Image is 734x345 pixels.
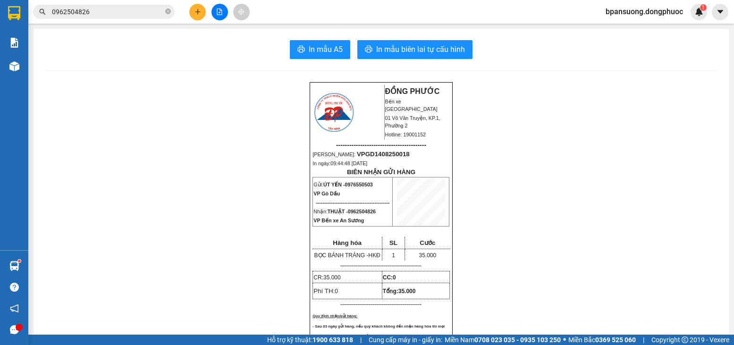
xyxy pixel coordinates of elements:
[336,141,426,149] span: -----------------------------------------
[347,168,415,176] strong: BIÊN NHẬN GỬI HÀNG
[211,4,228,20] button: file-add
[314,252,380,259] span: BỌC BÁNH TRÁNG -
[701,4,705,11] span: 1
[568,335,636,345] span: Miền Bắc
[419,252,437,259] span: 35.000
[312,160,367,166] span: In ngày:
[10,304,19,313] span: notification
[10,325,19,334] span: message
[165,8,171,14] span: close-circle
[312,151,409,157] span: [PERSON_NAME]:
[595,336,636,344] strong: 0369 525 060
[18,260,21,262] sup: 1
[383,274,396,281] strong: CC:
[474,336,561,344] strong: 0708 023 035 - 0935 103 250
[712,4,728,20] button: caret-down
[328,209,376,214] span: THUẬT -
[312,336,353,344] strong: 1900 633 818
[189,4,206,20] button: plus
[8,6,20,20] img: logo-vxr
[330,160,367,166] span: 09:44:48 [DATE]
[420,239,435,246] span: Cước
[716,8,725,16] span: caret-down
[323,182,373,187] span: ÚT YẾN -
[233,4,250,20] button: aim
[376,43,465,55] span: In mẫu biên lai tự cấu hình
[313,182,372,187] span: Gửi:
[682,337,688,343] span: copyright
[368,252,380,259] span: HKĐ
[313,287,338,295] span: Phí TH:
[313,191,340,196] span: VP Gò Dầu
[333,239,362,246] span: Hàng hóa
[297,45,305,54] span: printer
[643,335,644,345] span: |
[385,87,440,95] strong: ĐỒNG PHƯỚC
[312,301,449,308] p: -------------------------------------------
[392,252,395,259] span: 1
[365,45,372,54] span: printer
[335,288,338,295] span: 0
[385,132,426,137] span: Hotline: 19001152
[445,335,561,345] span: Miền Nam
[309,43,343,55] span: In mẫu A5
[313,92,355,133] img: logo
[316,200,389,205] span: --------------------------------------------
[345,182,373,187] span: 0976550503
[598,6,691,17] span: bpansuong.dongphuoc
[52,7,163,17] input: Tìm tên, số ĐT hoặc mã đơn
[39,8,46,15] span: search
[398,288,416,295] span: 35.000
[695,8,703,16] img: icon-new-feature
[10,283,19,292] span: question-circle
[385,99,438,112] span: Bến xe [GEOGRAPHIC_DATA]
[194,8,201,15] span: plus
[357,40,472,59] button: printerIn mẫu biên lai tự cấu hình
[312,314,357,318] span: Quy định nhận/gửi hàng:
[393,274,396,281] span: 0
[267,335,353,345] span: Hỗ trợ kỹ thuật:
[9,38,19,48] img: solution-icon
[563,338,566,342] span: ⚪️
[312,262,449,269] p: -------------------------------------------
[389,239,397,246] span: SL
[290,40,350,59] button: printerIn mẫu A5
[165,8,171,17] span: close-circle
[360,335,362,345] span: |
[9,61,19,71] img: warehouse-icon
[238,8,245,15] span: aim
[357,151,410,158] span: VPGD1408250018
[383,288,416,295] span: Tổng:
[313,274,340,281] span: CR:
[313,218,364,223] span: VP Bến xe An Sương
[313,209,376,214] span: Nhận:
[9,261,19,271] img: warehouse-icon
[216,8,223,15] span: file-add
[323,274,341,281] span: 35.000
[385,115,440,128] span: 01 Võ Văn Truyện, KP.1, Phường 2
[369,335,442,345] span: Cung cấp máy in - giấy in:
[348,209,376,214] span: 0962504826
[312,324,445,339] span: - Sau 03 ngày gửi hàng, nếu quý khách không đến nhận hàng hóa thì mọi khiếu nại công ty sẽ không ...
[700,4,707,11] sup: 1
